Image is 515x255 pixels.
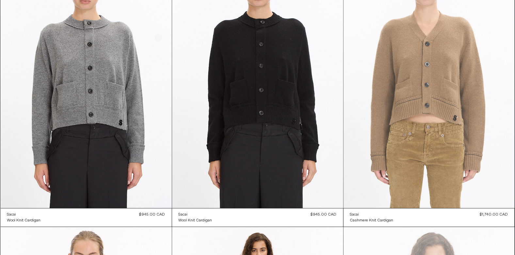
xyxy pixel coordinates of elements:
[179,212,212,217] a: Sacai
[350,212,359,217] div: Sacai
[7,217,41,223] a: Wool Knit Cardigan
[7,212,41,217] a: Sacai
[350,212,394,217] a: Sacai
[350,217,394,223] a: Cashmere Knit Cardigan
[179,212,188,217] div: Sacai
[480,212,508,217] div: $1,740.00 CAD
[179,217,212,223] a: Wool Knit Cardigan
[139,212,165,217] div: $945.00 CAD
[7,212,16,217] div: Sacai
[311,212,337,217] div: $945.00 CAD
